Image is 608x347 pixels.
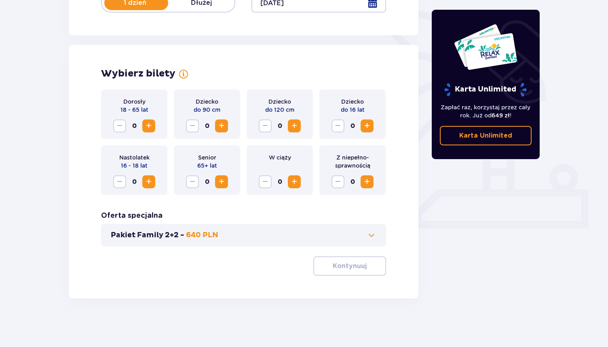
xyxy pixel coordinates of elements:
button: Pakiet Family 2+2 -640 PLN [111,230,376,240]
span: 0 [346,119,359,132]
span: 0 [201,119,213,132]
button: Decrease [113,119,126,132]
span: 0 [201,175,213,188]
span: 0 [273,119,286,132]
span: 0 [346,175,359,188]
button: Increase [215,175,228,188]
p: W ciąży [269,153,291,162]
p: do 90 cm [194,106,220,114]
button: Increase [215,119,228,132]
button: Decrease [331,175,344,188]
span: 649 zł [492,112,510,119]
p: 640 PLN [186,230,218,240]
p: Pakiet Family 2+2 - [111,230,184,240]
span: 0 [128,175,141,188]
span: 0 [128,119,141,132]
button: Increase [288,175,301,188]
span: 0 [273,175,286,188]
p: Wybierz bilety [101,68,175,80]
button: Increase [361,119,374,132]
p: Senior [198,153,216,162]
button: Kontynuuj [313,256,386,276]
button: Decrease [259,119,272,132]
p: Karta Unlimited [443,83,528,97]
p: do 16 lat [341,106,365,114]
a: Karta Unlimited [440,126,532,145]
p: Dziecko [341,98,364,106]
button: Increase [361,175,374,188]
button: Increase [142,119,155,132]
p: 16 - 18 lat [121,162,148,170]
p: Nastolatek [119,153,150,162]
p: Karta Unlimited [459,131,512,140]
button: Decrease [259,175,272,188]
p: Zapłać raz, korzystaj przez cały rok. Już od ! [440,103,532,119]
button: Decrease [186,119,199,132]
p: 65+ lat [197,162,217,170]
p: Dorosły [123,98,146,106]
p: 18 - 65 lat [120,106,148,114]
p: Oferta specjalna [101,211,163,221]
p: Dziecko [268,98,291,106]
p: Kontynuuj [333,262,367,270]
button: Decrease [186,175,199,188]
button: Increase [142,175,155,188]
button: Increase [288,119,301,132]
p: Dziecko [196,98,218,106]
button: Decrease [113,175,126,188]
p: do 120 cm [265,106,294,114]
p: Z niepełno­sprawnością [326,153,379,170]
button: Decrease [331,119,344,132]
